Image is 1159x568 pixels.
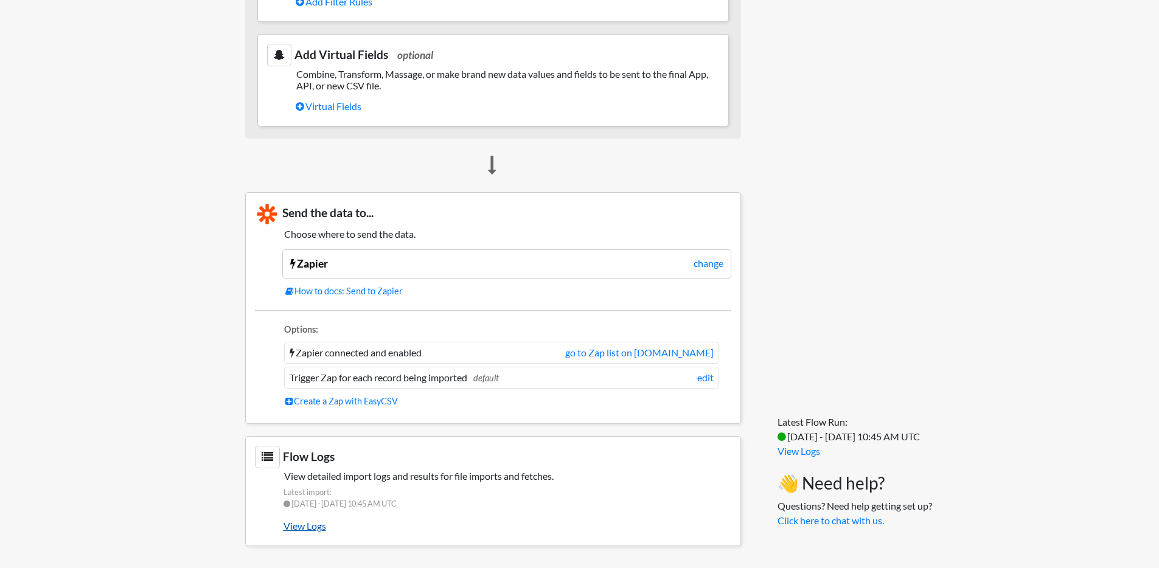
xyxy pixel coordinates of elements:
a: Virtual Fields [296,96,719,117]
h5: Choose where to send the data. [255,228,731,240]
a: edit [697,370,714,385]
a: How to docs: Send to Zapier [285,285,731,298]
a: Create a Zap with EasyCSV [285,395,731,408]
span: Latest import: [DATE] - [DATE] 10:45 AM UTC [255,487,731,516]
li: Options: [284,323,719,339]
h3: Add Virtual Fields [267,44,719,66]
li: Trigger Zap for each record being imported [284,367,719,389]
img: Zapier [255,202,279,226]
a: View Logs [284,516,731,536]
span: default [473,373,499,383]
span: Latest Flow Run: [DATE] - [DATE] 10:45 AM UTC [778,416,920,442]
p: Questions? Need help getting set up? [778,499,932,528]
iframe: Drift Widget Chat Controller [1098,507,1144,553]
h5: View detailed import logs and results for file imports and fetches. [255,470,731,482]
a: View Logs [778,445,820,457]
a: Zapier [290,257,328,270]
a: change [694,256,723,271]
h5: Combine, Transform, Massage, or make brand new data values and fields to be sent to the final App... [267,68,719,91]
h3: 👋 Need help? [778,473,932,494]
li: Zapier connected and enabled [284,342,719,364]
a: go to Zap list on [DOMAIN_NAME] [565,345,714,360]
a: Click here to chat with us. [778,514,884,526]
h3: Flow Logs [255,446,731,468]
span: optional [397,49,433,61]
h3: Send the data to... [255,202,731,226]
